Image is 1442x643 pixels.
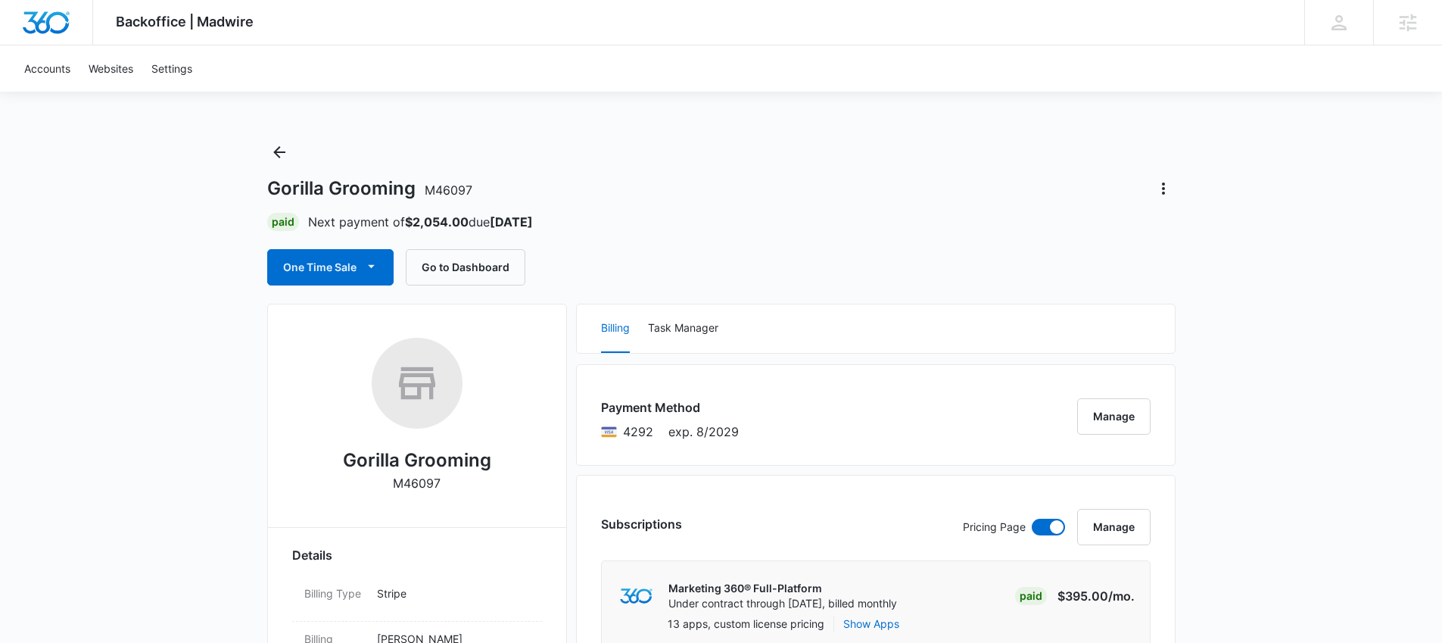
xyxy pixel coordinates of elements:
[620,588,652,604] img: marketing360Logo
[393,474,441,492] p: M46097
[406,249,525,286] button: Go to Dashboard
[267,249,394,286] button: One Time Sale
[963,519,1026,535] p: Pricing Page
[116,14,254,30] span: Backoffice | Madwire
[623,423,653,441] span: Visa ending with
[1015,587,1047,605] div: Paid
[292,576,542,622] div: Billing TypeStripe
[1108,588,1135,604] span: /mo.
[668,616,824,632] p: 13 apps, custom license pricing
[267,177,472,200] h1: Gorilla Grooming
[1077,398,1151,435] button: Manage
[1151,176,1176,201] button: Actions
[79,45,142,92] a: Websites
[425,183,472,198] span: M46097
[267,213,299,231] div: Paid
[405,214,469,229] strong: $2,054.00
[343,447,491,474] h2: Gorilla Grooming
[377,585,530,601] p: Stripe
[304,585,365,601] dt: Billing Type
[267,140,291,164] button: Back
[490,214,533,229] strong: [DATE]
[1057,587,1135,605] p: $395.00
[668,423,739,441] span: exp. 8/2029
[15,45,79,92] a: Accounts
[601,398,739,417] h3: Payment Method
[292,546,332,564] span: Details
[308,213,533,231] p: Next payment of due
[601,304,630,353] button: Billing
[843,616,899,632] button: Show Apps
[601,515,682,533] h3: Subscriptions
[668,596,897,611] p: Under contract through [DATE], billed monthly
[142,45,201,92] a: Settings
[648,304,718,353] button: Task Manager
[1077,509,1151,545] button: Manage
[668,581,897,596] p: Marketing 360® Full-Platform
